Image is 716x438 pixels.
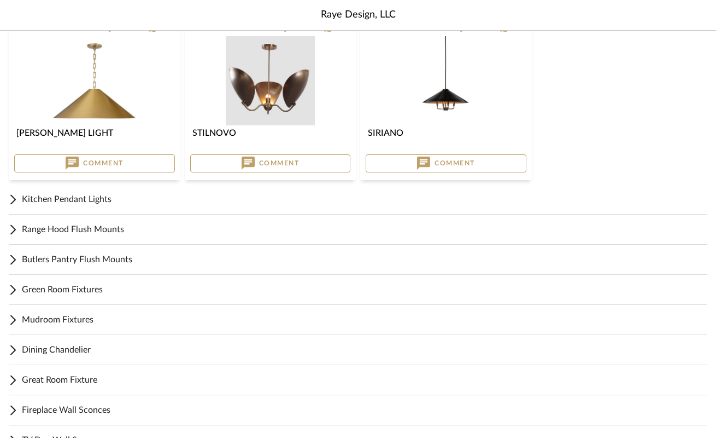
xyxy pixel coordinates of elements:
span: Range Hood Flush Mounts [22,223,707,236]
img: Avery Light [50,36,139,125]
div: 0 [190,36,351,125]
span: Fireplace Wall Sconces [22,404,707,417]
img: Stilnovo [226,36,315,125]
span: Comment [435,159,475,168]
span: Kitchen Pendant Lights [22,193,707,206]
span: Raye Design, LLC [321,8,396,22]
div: Office [9,6,707,185]
span: Butlers Pantry Flush Mounts [22,253,707,266]
button: Comment [366,154,526,173]
button: Comment [190,154,351,173]
span: Great Room Fixture [22,373,707,387]
span: Mudroom Fixtures [22,313,707,326]
span: Comment [259,159,300,168]
span: Dining Chandelier [22,343,707,356]
span: Comment [83,159,124,168]
span: [PERSON_NAME] Light [16,129,113,137]
span: Green Room Fixtures [22,283,707,296]
span: Stilnovo [192,129,236,137]
span: Siriano [368,129,403,137]
img: Siriano [401,36,490,125]
button: Comment [14,154,175,173]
